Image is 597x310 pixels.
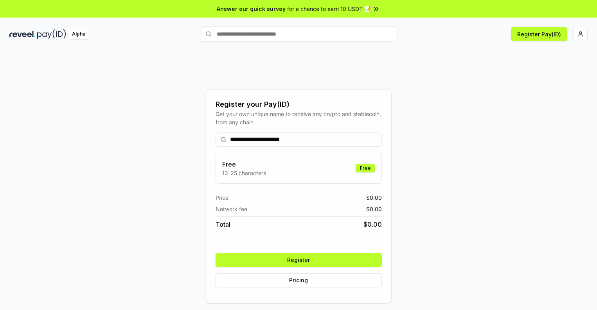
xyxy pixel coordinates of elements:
[216,273,382,287] button: Pricing
[366,205,382,213] span: $ 0.00
[287,5,371,13] span: for a chance to earn 10 USDT 📝
[222,159,266,169] h3: Free
[356,164,375,172] div: Free
[216,205,247,213] span: Network fee
[217,5,286,13] span: Answer our quick survey
[68,29,90,39] div: Alpha
[216,110,382,126] div: Get your own unique name to receive any crypto and stablecoin, from any chain
[363,220,382,229] span: $ 0.00
[216,253,382,267] button: Register
[222,169,266,177] p: 13-25 characters
[37,29,66,39] img: pay_id
[9,29,36,39] img: reveel_dark
[216,194,228,202] span: Price
[216,220,230,229] span: Total
[366,194,382,202] span: $ 0.00
[216,99,382,110] div: Register your Pay(ID)
[511,27,567,41] button: Register Pay(ID)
